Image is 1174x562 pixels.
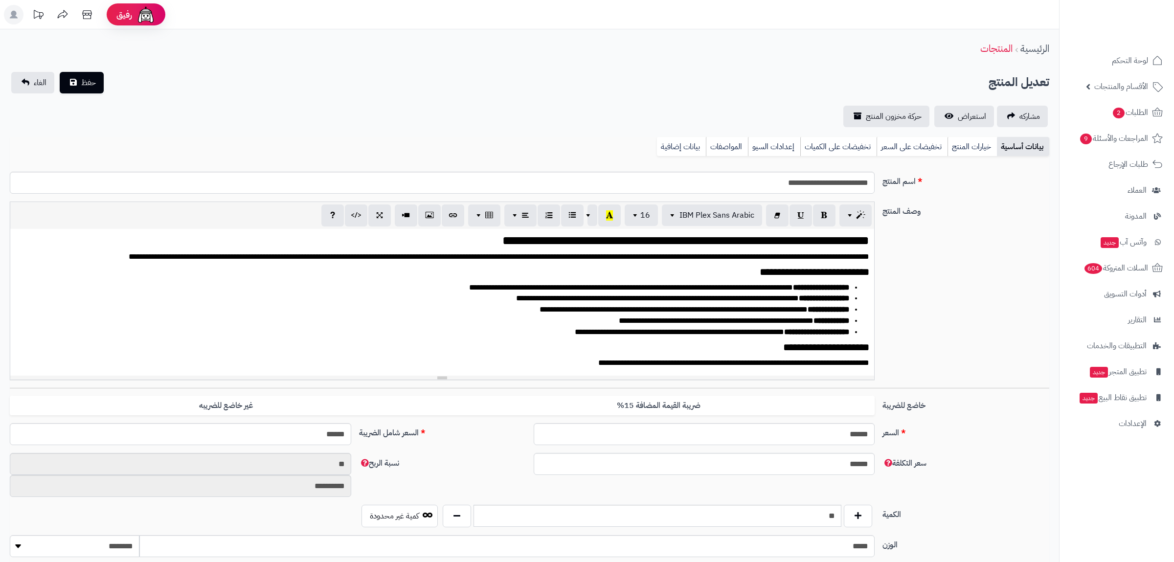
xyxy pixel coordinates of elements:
a: استعراض [934,106,994,127]
a: الإعدادات [1065,412,1168,435]
span: جديد [1090,367,1108,378]
a: التقارير [1065,308,1168,332]
span: IBM Plex Sans Arabic [679,209,754,221]
a: بيانات إضافية [657,137,706,157]
a: لوحة التحكم [1065,49,1168,72]
a: وآتس آبجديد [1065,230,1168,254]
a: المنتجات [980,41,1013,56]
span: الأقسام والمنتجات [1094,80,1148,93]
a: تطبيق نقاط البيعجديد [1065,386,1168,409]
span: أدوات التسويق [1104,287,1147,301]
label: ضريبة القيمة المضافة 15% [442,396,875,416]
a: مشاركه [997,106,1048,127]
a: طلبات الإرجاع [1065,153,1168,176]
a: إعدادات السيو [748,137,800,157]
span: استعراض [958,111,986,122]
span: الغاء [34,77,46,89]
button: 16 [625,204,658,226]
a: تطبيق المتجرجديد [1065,360,1168,383]
a: السلات المتروكة604 [1065,256,1168,280]
a: المراجعات والأسئلة9 [1065,127,1168,150]
label: اسم المنتج [879,172,1053,187]
a: خيارات المنتج [948,137,997,157]
span: تطبيق المتجر [1089,365,1147,379]
a: تخفيضات على السعر [877,137,948,157]
span: نسبة الربح [359,457,399,469]
h2: تعديل المنتج [989,72,1049,92]
span: طلبات الإرجاع [1108,157,1148,171]
span: 16 [640,209,650,221]
span: سعر التكلفة [882,457,926,469]
span: لوحة التحكم [1112,54,1148,67]
label: السعر شامل الضريبة [355,423,530,439]
span: 2 [1113,108,1125,118]
label: وصف المنتج [879,202,1053,217]
span: المراجعات والأسئلة [1079,132,1148,145]
span: التطبيقات والخدمات [1087,339,1147,353]
span: جديد [1101,237,1119,248]
span: 604 [1084,263,1102,274]
span: العملاء [1128,183,1147,197]
button: IBM Plex Sans Arabic [662,204,762,226]
label: السعر [879,423,1053,439]
span: السلات المتروكة [1084,261,1148,275]
a: تخفيضات على الكميات [800,137,877,157]
span: حركة مخزون المنتج [866,111,922,122]
a: حركة مخزون المنتج [843,106,929,127]
span: 9 [1080,134,1092,144]
span: مشاركه [1019,111,1040,122]
span: تطبيق نقاط البيع [1079,391,1147,405]
span: رفيق [116,9,132,21]
a: تحديثات المنصة [26,5,50,27]
label: الكمية [879,505,1053,520]
span: الطلبات [1112,106,1148,119]
a: الغاء [11,72,54,93]
span: المدونة [1125,209,1147,223]
a: أدوات التسويق [1065,282,1168,306]
label: غير خاضع للضريبه [10,396,442,416]
span: جديد [1080,393,1098,404]
a: بيانات أساسية [997,137,1049,157]
img: ai-face.png [136,5,156,24]
span: التقارير [1128,313,1147,327]
span: حفظ [81,77,96,89]
label: الوزن [879,535,1053,551]
a: الطلبات2 [1065,101,1168,124]
a: التطبيقات والخدمات [1065,334,1168,358]
a: العملاء [1065,179,1168,202]
a: الرئيسية [1020,41,1049,56]
span: وآتس آب [1100,235,1147,249]
a: المواصفات [706,137,748,157]
button: حفظ [60,72,104,93]
label: خاضع للضريبة [879,396,1053,411]
span: الإعدادات [1119,417,1147,430]
a: المدونة [1065,204,1168,228]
